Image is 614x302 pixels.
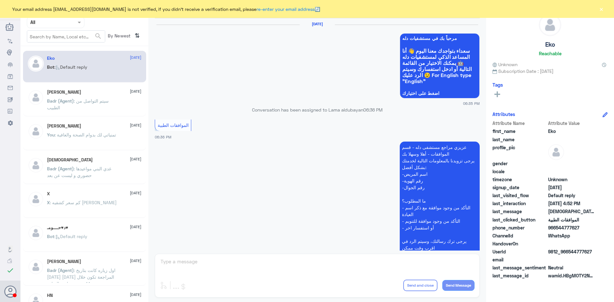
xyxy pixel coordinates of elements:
[492,184,547,191] span: signup_date
[598,6,604,12] button: ×
[539,14,561,36] img: defaultAdmin.png
[47,267,115,286] span: : اول زياره كانت بتاريخ [DATE] [DATE] المراجعة تكون خلال 14 يوم من تاريخ الزيارة
[155,106,480,113] p: Conversation has been assigned to Lama aldubayan
[94,32,102,40] span: search
[492,272,547,279] span: last_message_id
[548,216,594,223] span: الموافقات الطبية
[463,101,480,106] span: 06:35 PM
[492,136,547,143] span: last_name
[492,111,515,117] h6: Attributes
[300,22,335,26] h6: [DATE]
[548,272,594,279] span: wamid.HBgMOTY2NTQ0Nzc3NjI3FQIAEhgUM0E0RTQ3RjAyNENDRkE5NUI2N0EA
[548,192,594,199] span: Default reply
[492,200,547,207] span: last_interaction
[492,82,503,88] h6: Tags
[548,120,594,127] span: Attribute Value
[548,128,594,135] span: Eko
[130,190,141,196] span: [DATE]
[47,259,81,264] h5: ابو سلمان
[54,64,87,70] span: : Default reply
[548,160,594,167] span: null
[492,168,547,175] span: locale
[47,293,53,298] h5: HN
[28,225,44,241] img: defaultAdmin.png
[47,98,109,110] span: : سيتم التواصل من الطبيب
[47,157,93,163] h5: سبحان الله
[492,176,547,183] span: timezone
[47,89,81,95] h5: Anas
[492,192,547,199] span: last_visited_flow
[548,176,594,183] span: Unknown
[28,259,44,275] img: defaultAdmin.png
[47,267,74,273] span: Badr (Agent)
[548,144,564,160] img: defaultAdmin.png
[135,30,140,41] i: ⇅
[492,216,547,223] span: last_clicked_button
[548,240,594,247] span: null
[28,157,44,173] img: defaultAdmin.png
[47,64,54,70] span: Bot
[492,240,547,247] span: HandoverOn
[442,280,475,291] button: Send Message
[548,208,594,215] span: الله يعافيك أنا عند الاستشاري أحند الزبيدي وقدم طلب لعلاج طبيعي يوم الاحد وانرفض ورجعت المستشفى ع...
[47,56,55,61] h5: Eko
[548,248,594,255] span: 9812_966544777627
[47,225,68,230] h5: د♥حــــومـ♥
[492,224,547,231] span: phone_number
[402,91,477,96] span: اضغط على اختيارك
[548,200,594,207] span: 2025-08-06T13:52:03.523Z
[47,191,50,197] h5: X
[492,264,547,271] span: last_message_sentiment
[105,30,132,43] span: By Newest
[548,232,594,239] span: 2
[47,234,54,239] span: Bot
[130,224,141,230] span: [DATE]
[492,120,547,127] span: Attribute Name
[94,31,102,42] button: search
[130,258,141,264] span: [DATE]
[28,123,44,139] img: defaultAdmin.png
[6,267,14,274] i: check
[492,256,547,263] span: email
[492,160,547,167] span: gender
[492,61,517,68] span: Unknown
[12,6,320,12] span: Your email address [EMAIL_ADDRESS][DOMAIN_NAME] is not verified, if you didn't receive a verifica...
[28,89,44,105] img: defaultAdmin.png
[402,36,477,41] span: مرحباً بك في مستشفيات دله
[363,107,382,112] span: 06:36 PM
[545,41,555,48] h5: Eko
[400,142,480,267] p: 4/8/2025, 6:36 PM
[548,168,594,175] span: null
[55,132,116,137] span: : تمنياتي لك بدوام الصحة والعافية
[548,264,594,271] span: 0
[155,135,171,139] span: 06:36 PM
[492,208,547,215] span: last_message
[539,50,562,56] h6: Reachable
[403,280,437,291] button: Send and close
[548,224,594,231] span: 966544777627
[492,128,547,135] span: first_name
[492,232,547,239] span: ChannelId
[402,48,477,84] span: سعداء بتواجدك معنا اليوم 👋 أنا المساعد الذكي لمستشفيات دله 🤖 يمكنك الاختيار من القائمة التالية أو...
[28,191,44,207] img: defaultAdmin.png
[47,166,74,171] span: Badr (Agent)
[47,200,50,205] span: X
[4,285,16,298] button: Avatar
[492,144,547,159] span: profile_pic
[47,132,55,137] span: You
[47,98,74,104] span: Badr (Agent)
[50,200,117,205] span: : كم سعر كشفيه [PERSON_NAME]
[548,184,594,191] span: 2025-08-04T15:35:52.317Z
[28,56,44,72] img: defaultAdmin.png
[130,122,141,128] span: [DATE]
[130,55,141,60] span: [DATE]
[256,6,315,12] a: re-enter your email address
[492,68,608,74] span: Subscription Date : [DATE]
[27,31,105,42] input: Search by Name, Local etc…
[130,292,141,298] span: [DATE]
[548,256,594,263] span: null
[47,123,81,129] h5: Mohammed ALRASHED
[47,166,111,178] span: : غدي البني مواعيدها حضوري و ليست عن بعد
[54,234,87,239] span: : Default reply
[130,156,141,162] span: [DATE]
